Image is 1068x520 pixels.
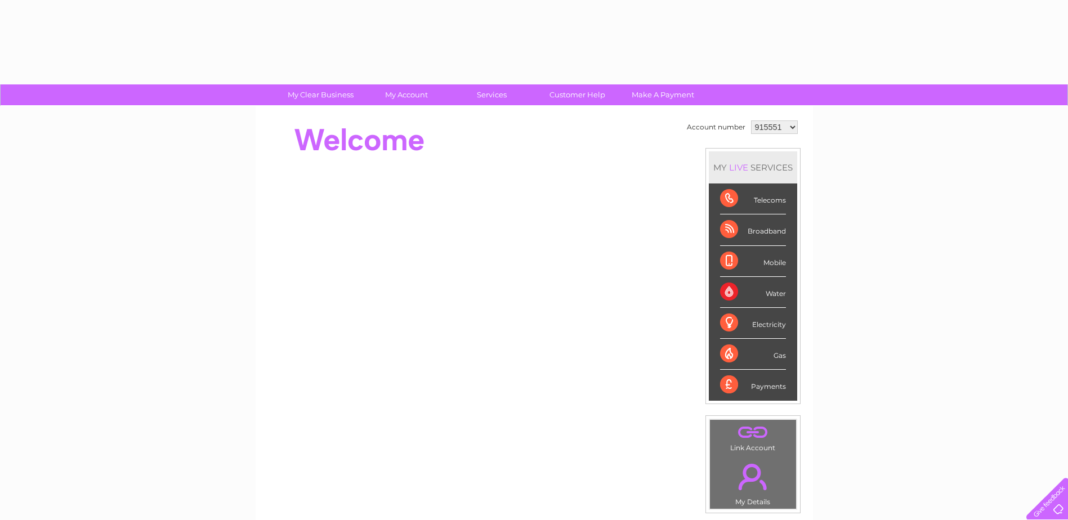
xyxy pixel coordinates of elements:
[616,84,709,105] a: Make A Payment
[709,419,797,455] td: Link Account
[445,84,538,105] a: Services
[360,84,453,105] a: My Account
[274,84,367,105] a: My Clear Business
[720,277,786,308] div: Water
[720,370,786,400] div: Payments
[709,151,797,183] div: MY SERVICES
[727,162,750,173] div: LIVE
[720,308,786,339] div: Electricity
[720,246,786,277] div: Mobile
[720,183,786,214] div: Telecoms
[713,423,793,442] a: .
[709,454,797,509] td: My Details
[531,84,624,105] a: Customer Help
[720,339,786,370] div: Gas
[720,214,786,245] div: Broadband
[684,118,748,137] td: Account number
[713,457,793,496] a: .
